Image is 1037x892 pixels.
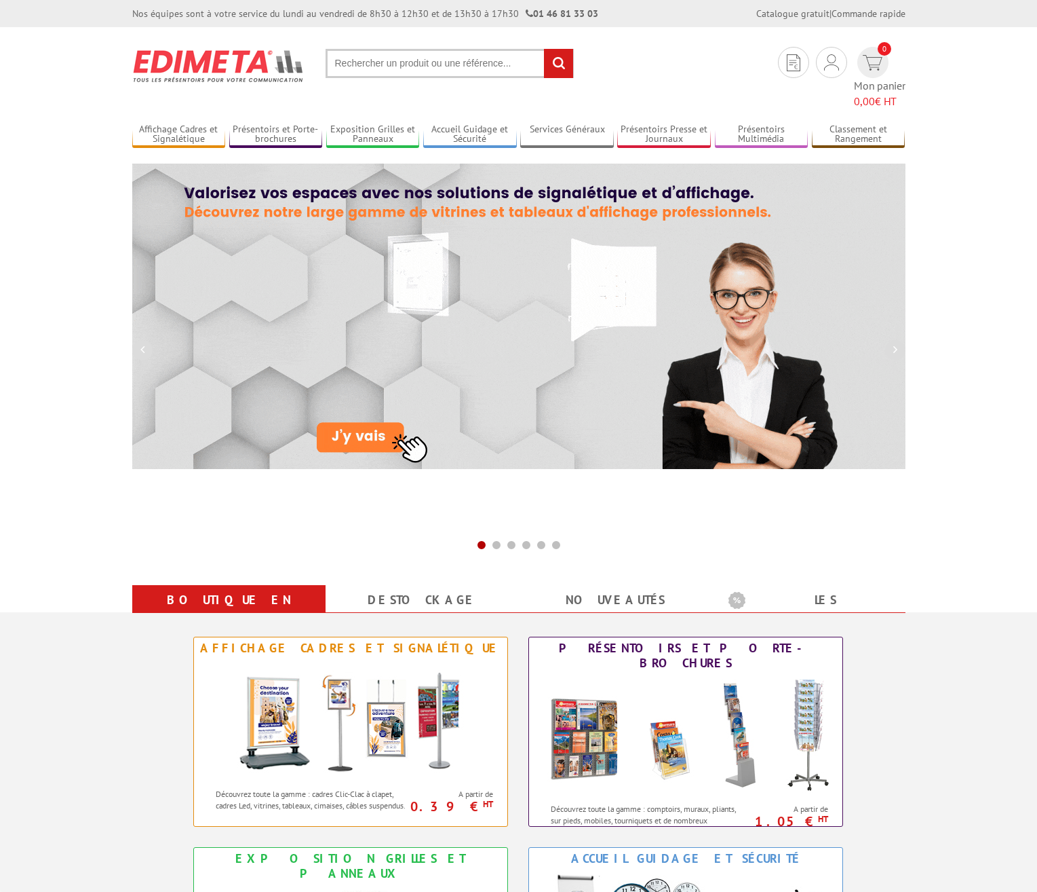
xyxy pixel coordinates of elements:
[406,802,494,811] p: 0.39 €
[520,124,614,146] a: Services Généraux
[756,7,905,20] div: |
[536,674,835,796] img: Présentoirs et Porte-brochures
[812,124,905,146] a: Classement et Rangement
[824,54,839,71] img: devis rapide
[532,641,839,671] div: Présentoirs et Porte-brochures
[787,54,800,71] img: devis rapide
[544,49,573,78] input: rechercher
[197,641,504,656] div: Affichage Cadres et Signalétique
[756,7,829,20] a: Catalogue gratuit
[413,789,494,800] span: A partir de
[342,588,503,612] a: Destockage
[863,55,882,71] img: devis rapide
[326,49,574,78] input: Rechercher un produit ou une référence...
[149,588,309,637] a: Boutique en ligne
[728,588,889,637] a: Les promotions
[617,124,711,146] a: Présentoirs Presse et Journaux
[197,851,504,881] div: Exposition Grilles et Panneaux
[483,798,493,810] sup: HT
[818,813,828,825] sup: HT
[741,817,829,825] p: 1.05 €
[225,659,476,781] img: Affichage Cadres et Signalétique
[878,42,891,56] span: 0
[229,124,323,146] a: Présentoirs et Porte-brochures
[326,124,420,146] a: Exposition Grilles et Panneaux
[854,94,875,108] span: 0,00
[528,637,843,827] a: Présentoirs et Porte-brochures Présentoirs et Porte-brochures Découvrez toute la gamme : comptoir...
[132,41,305,91] img: Présentoir, panneau, stand - Edimeta - PLV, affichage, mobilier bureau, entreprise
[526,7,598,20] strong: 01 46 81 33 03
[535,588,696,612] a: nouveautés
[854,94,905,109] span: € HT
[532,851,839,866] div: Accueil Guidage et Sécurité
[132,7,598,20] div: Nos équipes sont à votre service du lundi au vendredi de 8h30 à 12h30 et de 13h30 à 17h30
[423,124,517,146] a: Accueil Guidage et Sécurité
[854,78,905,109] span: Mon panier
[854,47,905,109] a: devis rapide 0 Mon panier 0,00€ HT
[831,7,905,20] a: Commande rapide
[551,803,744,838] p: Découvrez toute la gamme : comptoirs, muraux, pliants, sur pieds, mobiles, tourniquets et de nomb...
[216,788,409,811] p: Découvrez toute la gamme : cadres Clic-Clac à clapet, cadres Led, vitrines, tableaux, cimaises, c...
[193,637,508,827] a: Affichage Cadres et Signalétique Affichage Cadres et Signalétique Découvrez toute la gamme : cadr...
[728,588,898,615] b: Les promotions
[748,804,829,815] span: A partir de
[715,124,808,146] a: Présentoirs Multimédia
[132,124,226,146] a: Affichage Cadres et Signalétique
